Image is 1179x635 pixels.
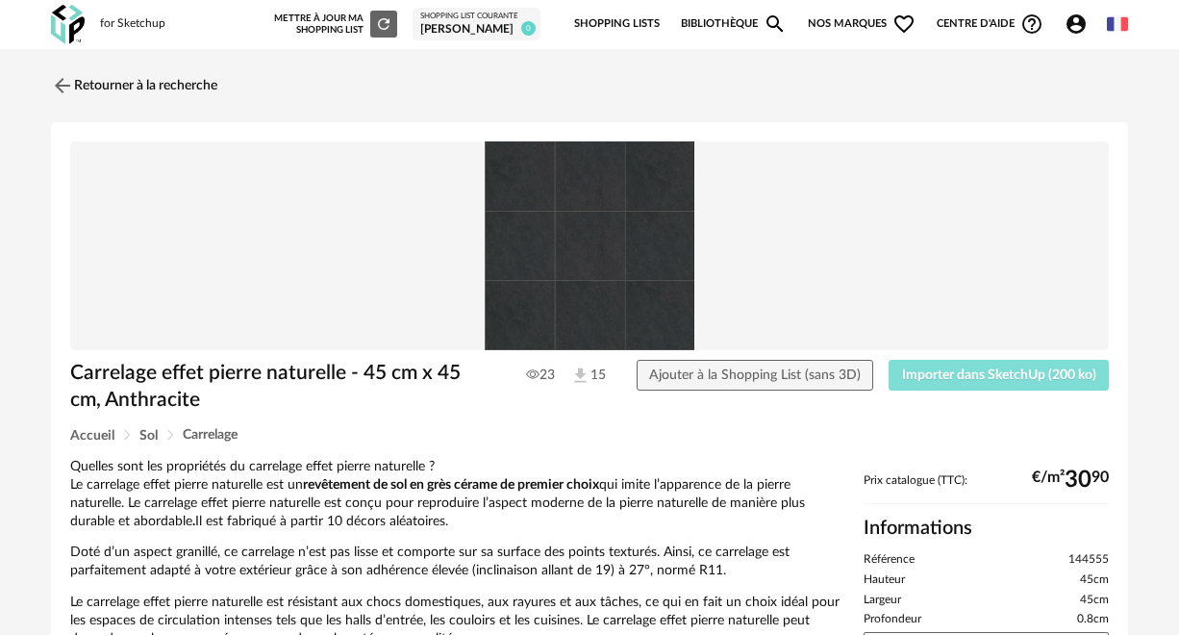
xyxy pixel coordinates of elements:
[864,612,921,627] span: Profondeur
[70,360,491,413] h1: Carrelage effet pierre naturelle - 45 cm x 45 cm, Anthracite
[1077,612,1109,627] span: 0.8cm
[420,12,533,21] div: Shopping List courante
[1080,593,1109,608] span: 45cm
[570,366,590,386] img: Téléchargements
[521,21,536,36] span: 0
[1080,572,1109,588] span: 45cm
[902,368,1096,382] span: Importer dans SketchUp (200 ko)
[808,4,916,44] span: Nos marques
[574,4,660,44] a: Shopping Lists
[100,16,165,32] div: for Sketchup
[864,473,1109,505] div: Prix catalogue (TTC):
[649,368,861,382] span: Ajouter à la Shopping List (sans 3D)
[70,429,114,443] span: Accueil
[1065,13,1096,36] span: Account Circle icon
[681,4,787,44] a: BibliothèqueMagnify icon
[864,552,915,568] span: Référence
[274,11,397,38] div: Mettre à jour ma Shopping List
[51,74,74,97] img: svg+xml;base64,PHN2ZyB3aWR0aD0iMjQiIGhlaWdodD0iMjQiIHZpZXdCb3g9IjAgMCAyNCAyNCIgZmlsbD0ibm9uZSIgeG...
[303,478,599,492] b: revêtement de sol en grès cérame de premier choix
[183,428,238,442] span: Carrelage
[70,428,1109,443] div: Breadcrumb
[51,64,217,107] a: Retourner à la recherche
[889,360,1109,391] button: Importer dans SketchUp (200 ko)
[570,366,603,386] span: 15
[70,544,844,580] p: Doté d’un aspect granillé, ce carrelage n’est pas lisse et comporte sur sa surface des points tex...
[864,516,1109,541] h2: Informations
[1107,13,1128,35] img: fr
[637,360,874,391] button: Ajouter à la Shopping List (sans 3D)
[139,429,158,443] span: Sol
[1068,552,1109,568] span: 144555
[1020,13,1043,36] span: Help Circle Outline icon
[1065,13,1088,36] span: Account Circle icon
[70,141,1109,351] img: Product pack shot
[764,13,787,36] span: Magnify icon
[864,593,901,608] span: Largeur
[937,13,1043,36] span: Centre d'aideHelp Circle Outline icon
[1065,473,1091,487] span: 30
[375,19,392,29] span: Refresh icon
[420,22,533,38] div: [PERSON_NAME]
[192,515,195,528] b: .
[892,13,916,36] span: Heart Outline icon
[420,12,533,37] a: Shopping List courante [PERSON_NAME] 0
[70,476,844,531] p: Le carrelage effet pierre naturelle est un qui imite l’apparence de la pierre naturelle. Le carre...
[864,572,905,588] span: Hauteur
[1032,473,1109,487] div: €/m² 90
[526,367,555,384] span: 23
[51,5,85,44] img: OXP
